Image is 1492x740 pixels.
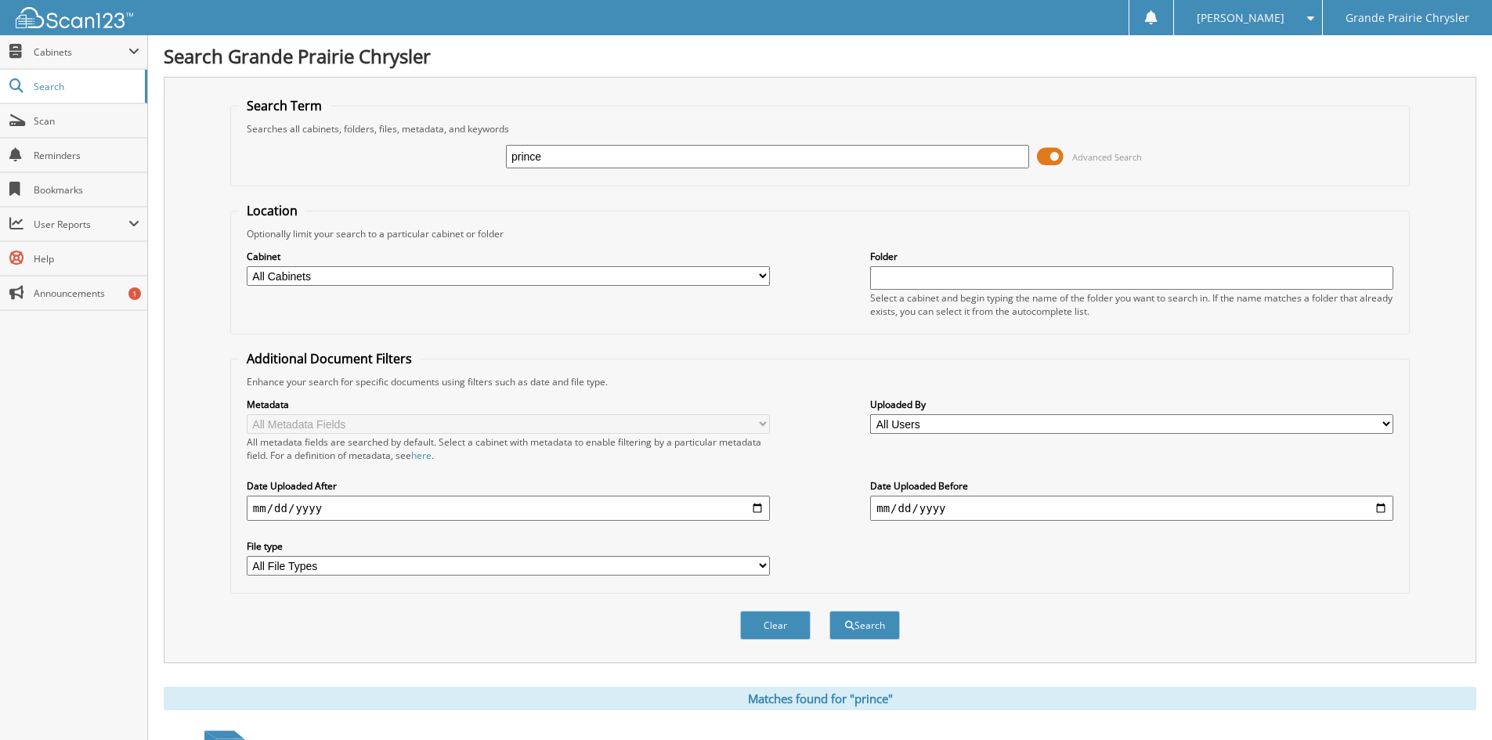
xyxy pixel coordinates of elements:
input: start [247,496,770,521]
a: here [411,449,432,462]
div: 1 [128,287,141,300]
label: Uploaded By [870,398,1393,411]
label: Metadata [247,398,770,411]
span: Help [34,252,139,265]
div: Optionally limit your search to a particular cabinet or folder [239,227,1401,240]
span: Announcements [34,287,139,300]
span: [PERSON_NAME] [1197,13,1284,23]
span: Search [34,80,137,93]
span: Bookmarks [34,183,139,197]
button: Clear [740,611,811,640]
legend: Search Term [239,97,330,114]
span: Reminders [34,149,139,162]
div: All metadata fields are searched by default. Select a cabinet with metadata to enable filtering b... [247,435,770,462]
div: Matches found for "prince" [164,687,1476,710]
legend: Additional Document Filters [239,350,420,367]
input: end [870,496,1393,521]
span: Scan [34,114,139,128]
div: Searches all cabinets, folders, files, metadata, and keywords [239,122,1401,135]
label: Cabinet [247,250,770,263]
label: File type [247,540,770,553]
label: Date Uploaded Before [870,479,1393,493]
legend: Location [239,202,305,219]
label: Date Uploaded After [247,479,770,493]
img: scan123-logo-white.svg [16,7,133,28]
span: Advanced Search [1072,151,1142,163]
label: Folder [870,250,1393,263]
div: Enhance your search for specific documents using filters such as date and file type. [239,375,1401,388]
button: Search [829,611,900,640]
div: Select a cabinet and begin typing the name of the folder you want to search in. If the name match... [870,291,1393,318]
span: Cabinets [34,45,128,59]
span: Grande Prairie Chrysler [1346,13,1469,23]
h1: Search Grande Prairie Chrysler [164,43,1476,69]
span: User Reports [34,218,128,231]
